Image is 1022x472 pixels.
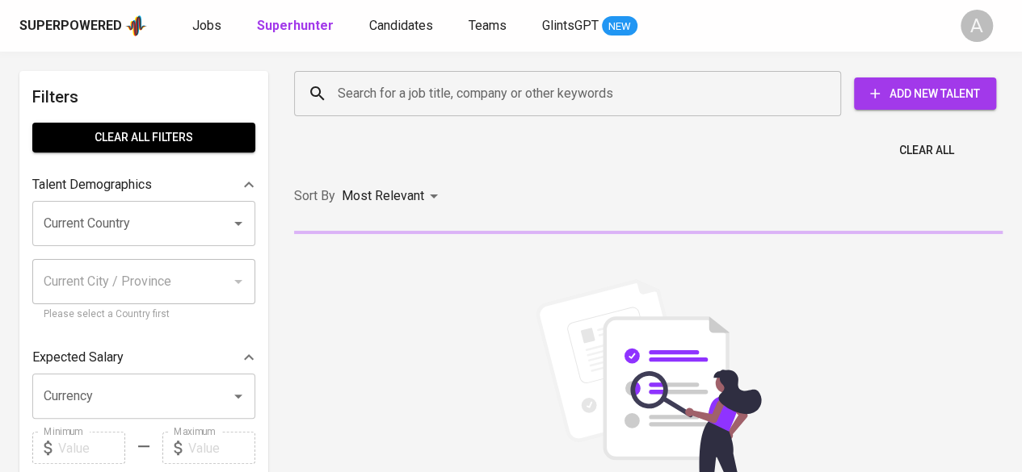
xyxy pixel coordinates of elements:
a: Jobs [192,16,225,36]
div: Expected Salary [32,341,255,374]
span: Jobs [192,18,221,33]
p: Sort By [294,186,335,206]
input: Value [58,432,125,464]
a: Superhunter [257,16,337,36]
button: Clear All [893,136,961,165]
img: app logo [125,14,147,38]
a: Candidates [369,16,436,36]
a: Superpoweredapp logo [19,14,147,38]
p: Please select a Country first [44,307,244,323]
p: Most Relevant [342,186,424,206]
p: Expected Salary [32,348,124,367]
span: Teams [469,18,507,33]
h6: Filters [32,84,255,110]
span: Clear All filters [45,127,242,148]
p: Talent Demographics [32,175,152,194]
div: Most Relevant [342,182,444,211]
div: A [961,10,993,42]
b: Superhunter [257,18,334,33]
span: Add New Talent [867,84,983,104]
div: Superpowered [19,17,122,36]
button: Add New Talent [854,77,996,110]
button: Open [227,212,250,235]
div: Talent Demographics [32,169,255,201]
button: Clear All filters [32,123,255,152]
input: Value [188,432,255,464]
button: Open [227,385,250,407]
span: Clear All [899,140,954,161]
span: GlintsGPT [542,18,599,33]
a: GlintsGPT NEW [542,16,637,36]
a: Teams [469,16,510,36]
span: NEW [602,19,637,35]
span: Candidates [369,18,433,33]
